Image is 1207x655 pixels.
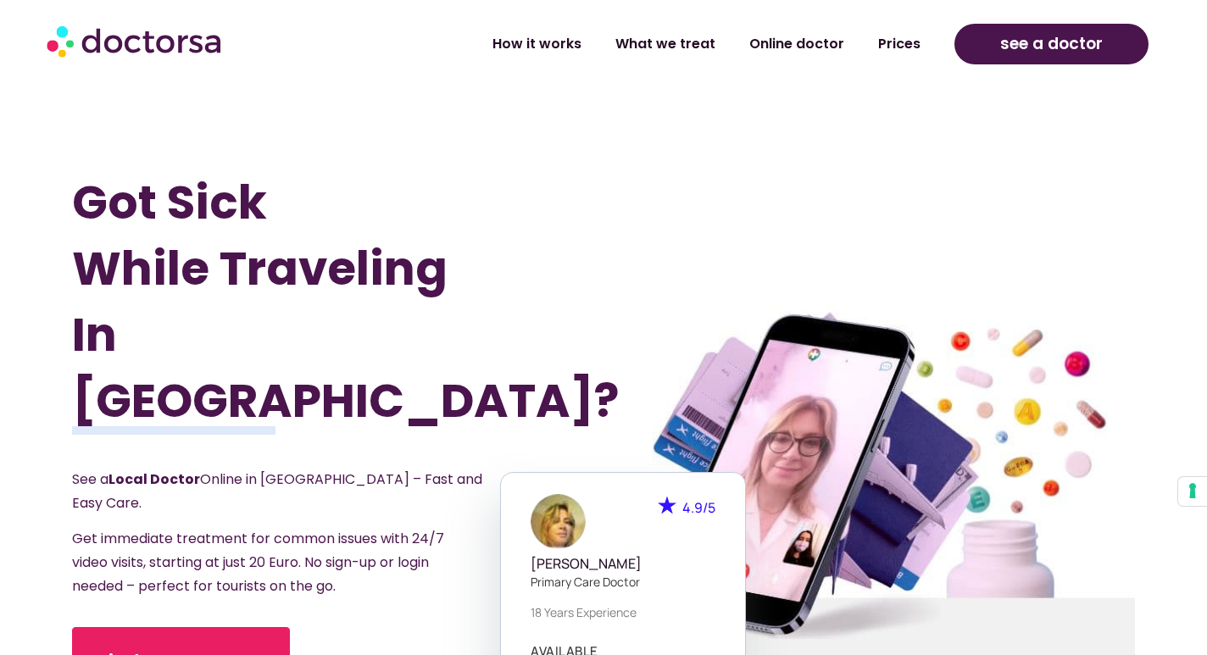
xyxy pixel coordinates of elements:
[72,469,482,513] span: See a Online in [GEOGRAPHIC_DATA] – Fast and Easy Care.
[1000,31,1103,58] span: see a doctor
[861,25,937,64] a: Prices
[1178,477,1207,506] button: Your consent preferences for tracking technologies
[476,25,598,64] a: How it works
[531,573,715,591] p: Primary care doctor
[531,556,715,572] h5: [PERSON_NAME]
[954,24,1149,64] a: see a doctor
[732,25,861,64] a: Online doctor
[72,169,524,434] h1: Got Sick While Traveling In [GEOGRAPHIC_DATA]?
[72,529,444,596] span: Get immediate treatment for common issues with 24/7 video visits, starting at just 20 Euro. No si...
[598,25,732,64] a: What we treat
[682,498,715,517] span: 4.9/5
[320,25,937,64] nav: Menu
[108,469,200,489] strong: Local Doctor
[531,603,715,621] p: 18 years experience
